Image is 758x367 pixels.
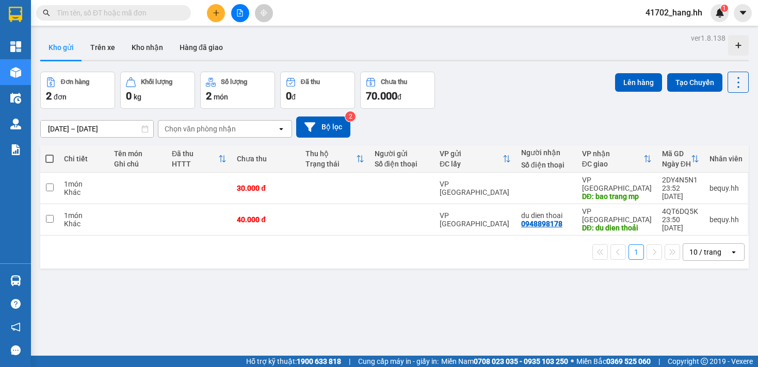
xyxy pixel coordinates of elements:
strong: 0708 023 035 - 0935 103 250 [474,357,568,365]
div: ĐC lấy [440,160,503,168]
div: 30.000 đ [237,184,295,192]
span: Miền Nam [441,356,568,367]
input: Select a date range. [41,121,153,137]
span: search [43,9,50,16]
img: dashboard-icon [10,41,21,52]
strong: 1900 633 818 [297,357,341,365]
div: Đã thu [301,78,320,86]
sup: 1 [721,5,728,12]
div: bequy.hh [709,184,743,192]
img: warehouse-icon [10,93,21,104]
button: Lên hàng [615,73,662,92]
div: 1 món [64,211,104,220]
div: VP [GEOGRAPHIC_DATA] [582,207,652,224]
div: Chọn văn phòng nhận [165,124,236,134]
span: question-circle [11,299,21,309]
button: Đã thu0đ [280,72,355,109]
div: DĐ: du dien thoải [582,224,652,232]
div: Người gửi [375,149,429,158]
button: Đơn hàng2đơn [40,72,115,109]
img: solution-icon [10,144,21,155]
div: Thu hộ [305,149,356,158]
div: VP [GEOGRAPHIC_DATA] [440,180,511,196]
div: 1 món [64,180,104,188]
div: Chưa thu [381,78,407,86]
div: Khối lượng [141,78,172,86]
span: 2 [46,90,52,102]
img: warehouse-icon [10,67,21,78]
div: Khác [64,220,104,228]
div: 10 / trang [689,247,721,257]
img: logo-vxr [9,7,22,22]
span: 41702_hang.hh [637,6,711,19]
span: 70.000 [366,90,397,102]
span: caret-down [738,8,748,18]
th: Toggle SortBy [300,145,369,173]
div: Tên món [114,149,162,158]
span: copyright [701,358,708,365]
th: Toggle SortBy [577,145,657,173]
div: HTTT [172,160,218,168]
div: Nhân viên [709,155,743,163]
button: Trên xe [82,35,123,60]
div: 23:50 [DATE] [662,215,699,232]
button: 1 [628,244,644,260]
div: Tạo kho hàng mới [728,35,749,56]
span: 2 [206,90,212,102]
button: Chưa thu70.000đ [360,72,435,109]
div: Chi tiết [64,155,104,163]
span: | [349,356,350,367]
span: món [214,93,228,101]
button: caret-down [734,4,752,22]
div: ĐC giao [582,160,643,168]
div: VP nhận [582,149,643,158]
img: warehouse-icon [10,275,21,286]
div: VP [GEOGRAPHIC_DATA] [582,176,652,192]
div: Mã GD [662,149,691,158]
div: Chưa thu [237,155,295,163]
span: aim [260,9,267,16]
span: Cung cấp máy in - giấy in: [358,356,439,367]
span: message [11,345,21,355]
div: bequy.hh [709,215,743,224]
div: Ngày ĐH [662,160,691,168]
span: notification [11,322,21,332]
span: 0 [286,90,292,102]
th: Toggle SortBy [657,145,704,173]
svg: open [730,248,738,256]
div: du dien thoai [521,211,572,220]
div: 2DY4N5N1 [662,176,699,184]
div: Đã thu [172,149,218,158]
div: ver 1.8.138 [691,32,725,44]
button: Kho nhận [123,35,171,60]
div: 4QT6DQ5K [662,207,699,215]
span: đ [397,93,401,101]
span: file-add [236,9,244,16]
div: Số điện thoại [375,160,429,168]
span: đ [292,93,296,101]
button: Tạo Chuyến [667,73,722,92]
span: kg [134,93,141,101]
div: 0948898178 [521,220,562,228]
div: DĐ: bao trang mp [582,192,652,201]
div: Số điện thoại [521,161,572,169]
div: VP gửi [440,149,503,158]
div: Trạng thái [305,160,356,168]
th: Toggle SortBy [167,145,232,173]
span: 0 [126,90,132,102]
svg: open [277,125,285,133]
strong: 0369 525 060 [606,357,651,365]
button: Số lượng2món [200,72,275,109]
button: Hàng đã giao [171,35,231,60]
span: 1 [722,5,726,12]
button: Khối lượng0kg [120,72,195,109]
span: đơn [54,93,67,101]
img: icon-new-feature [715,8,724,18]
div: Số lượng [221,78,247,86]
div: Người nhận [521,148,572,157]
button: file-add [231,4,249,22]
button: plus [207,4,225,22]
button: aim [255,4,273,22]
sup: 2 [345,111,356,122]
button: Bộ lọc [296,116,350,138]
